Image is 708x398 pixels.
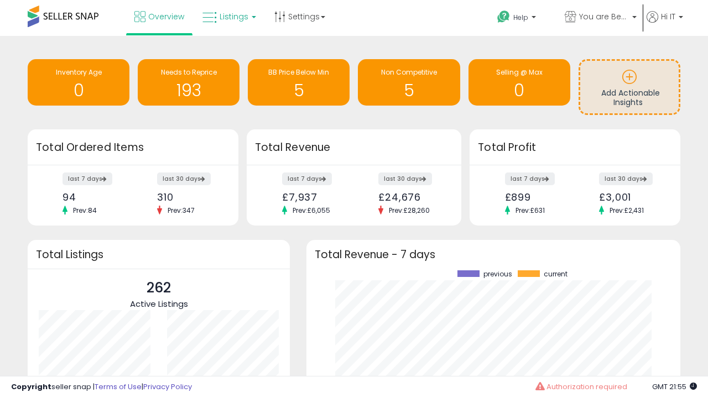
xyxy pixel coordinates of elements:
[11,381,51,392] strong: Copyright
[36,140,230,155] h3: Total Ordered Items
[220,11,248,22] span: Listings
[67,206,102,215] span: Prev: 84
[63,172,112,185] label: last 7 days
[63,191,124,203] div: 94
[11,382,192,392] div: seller snap | |
[483,270,512,278] span: previous
[148,11,184,22] span: Overview
[381,67,437,77] span: Non Competitive
[505,172,555,185] label: last 7 days
[36,250,282,259] h3: Total Listings
[488,2,555,36] a: Help
[255,140,453,155] h3: Total Revenue
[282,191,346,203] div: £7,937
[579,11,629,22] span: You are Beautiful ([GEOGRAPHIC_DATA])
[33,81,124,99] h1: 0
[474,81,565,99] h1: 0
[161,67,217,77] span: Needs to Reprice
[496,67,543,77] span: Selling @ Max
[253,81,344,99] h1: 5
[248,59,350,106] a: BB Price Below Min 5
[282,172,332,185] label: last 7 days
[378,172,432,185] label: last 30 days
[652,381,697,392] span: 2025-08-11 21:55 GMT
[138,59,240,106] a: Needs to Reprice 193
[599,172,653,185] label: last 30 days
[157,172,211,185] label: last 30 days
[162,206,200,215] span: Prev: 347
[130,277,188,298] p: 262
[378,191,442,203] div: £24,676
[157,191,219,203] div: 310
[56,67,102,77] span: Inventory Age
[468,59,570,106] a: Selling @ Max 0
[505,191,567,203] div: £899
[130,298,188,310] span: Active Listings
[268,67,329,77] span: BB Price Below Min
[28,59,129,106] a: Inventory Age 0
[287,206,336,215] span: Prev: £6,055
[510,206,550,215] span: Prev: £631
[647,11,683,36] a: Hi IT
[580,61,679,113] a: Add Actionable Insights
[661,11,675,22] span: Hi IT
[497,10,511,24] i: Get Help
[478,140,672,155] h3: Total Profit
[143,381,192,392] a: Privacy Policy
[363,81,454,99] h1: 5
[513,13,528,22] span: Help
[601,87,660,108] span: Add Actionable Insights
[544,270,568,278] span: current
[604,206,649,215] span: Prev: £2,431
[143,81,234,99] h1: 193
[383,206,435,215] span: Prev: £28,260
[599,191,661,203] div: £3,001
[358,59,460,106] a: Non Competitive 5
[315,250,672,259] h3: Total Revenue - 7 days
[95,381,142,392] a: Terms of Use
